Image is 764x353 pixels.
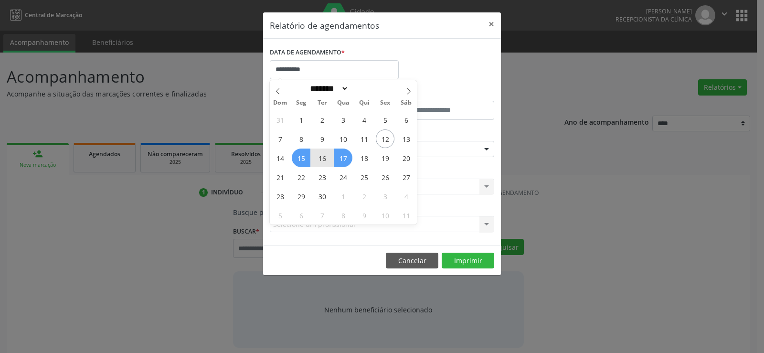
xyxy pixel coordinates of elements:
[376,187,394,205] span: Outubro 3, 2025
[376,129,394,148] span: Setembro 12, 2025
[355,129,373,148] span: Setembro 11, 2025
[397,168,415,186] span: Setembro 27, 2025
[355,149,373,167] span: Setembro 18, 2025
[376,110,394,129] span: Setembro 5, 2025
[271,168,289,186] span: Setembro 21, 2025
[271,149,289,167] span: Setembro 14, 2025
[270,45,345,60] label: DATA DE AGENDAMENTO
[397,187,415,205] span: Outubro 4, 2025
[312,100,333,106] span: Ter
[334,129,352,148] span: Setembro 10, 2025
[271,187,289,205] span: Setembro 28, 2025
[307,84,349,94] select: Month
[270,100,291,106] span: Dom
[313,168,331,186] span: Setembro 23, 2025
[334,149,352,167] span: Setembro 17, 2025
[334,187,352,205] span: Outubro 1, 2025
[292,187,310,205] span: Setembro 29, 2025
[376,168,394,186] span: Setembro 26, 2025
[313,206,331,225] span: Outubro 7, 2025
[313,110,331,129] span: Setembro 2, 2025
[271,129,289,148] span: Setembro 7, 2025
[313,149,331,167] span: Setembro 16, 2025
[397,110,415,129] span: Setembro 6, 2025
[271,206,289,225] span: Outubro 5, 2025
[375,100,396,106] span: Sex
[313,129,331,148] span: Setembro 9, 2025
[292,149,310,167] span: Setembro 15, 2025
[271,110,289,129] span: Agosto 31, 2025
[355,110,373,129] span: Setembro 4, 2025
[313,187,331,205] span: Setembro 30, 2025
[333,100,354,106] span: Qua
[376,149,394,167] span: Setembro 19, 2025
[292,129,310,148] span: Setembro 8, 2025
[386,253,438,269] button: Cancelar
[292,168,310,186] span: Setembro 22, 2025
[397,149,415,167] span: Setembro 20, 2025
[442,253,494,269] button: Imprimir
[396,100,417,106] span: Sáb
[291,100,312,106] span: Seg
[292,110,310,129] span: Setembro 1, 2025
[482,12,501,36] button: Close
[334,206,352,225] span: Outubro 8, 2025
[334,168,352,186] span: Setembro 24, 2025
[384,86,494,101] label: ATÉ
[355,187,373,205] span: Outubro 2, 2025
[292,206,310,225] span: Outubro 6, 2025
[397,129,415,148] span: Setembro 13, 2025
[397,206,415,225] span: Outubro 11, 2025
[270,19,379,32] h5: Relatório de agendamentos
[349,84,380,94] input: Year
[334,110,352,129] span: Setembro 3, 2025
[376,206,394,225] span: Outubro 10, 2025
[355,206,373,225] span: Outubro 9, 2025
[355,168,373,186] span: Setembro 25, 2025
[354,100,375,106] span: Qui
